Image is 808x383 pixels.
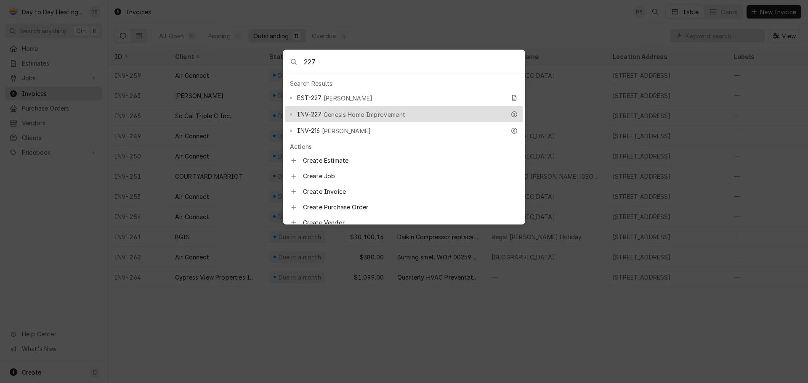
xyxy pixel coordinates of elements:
span: Create Estimate [303,156,518,165]
span: EST-227 [297,93,322,102]
div: Actions [285,140,523,153]
span: Create Invoice [303,187,518,196]
span: [PERSON_NAME] [324,94,373,103]
input: Search anything [304,50,525,74]
span: [PERSON_NAME] [322,127,371,135]
span: Create Vendor [303,218,518,227]
span: Create Purchase Order [303,203,518,211]
span: Genesis Home Improvement [324,110,406,119]
span: INV-216 [297,126,320,135]
div: Global Command Menu [283,50,525,225]
span: Create Job [303,172,518,180]
span: INV-227 [297,110,322,119]
div: Search Results [285,77,523,90]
